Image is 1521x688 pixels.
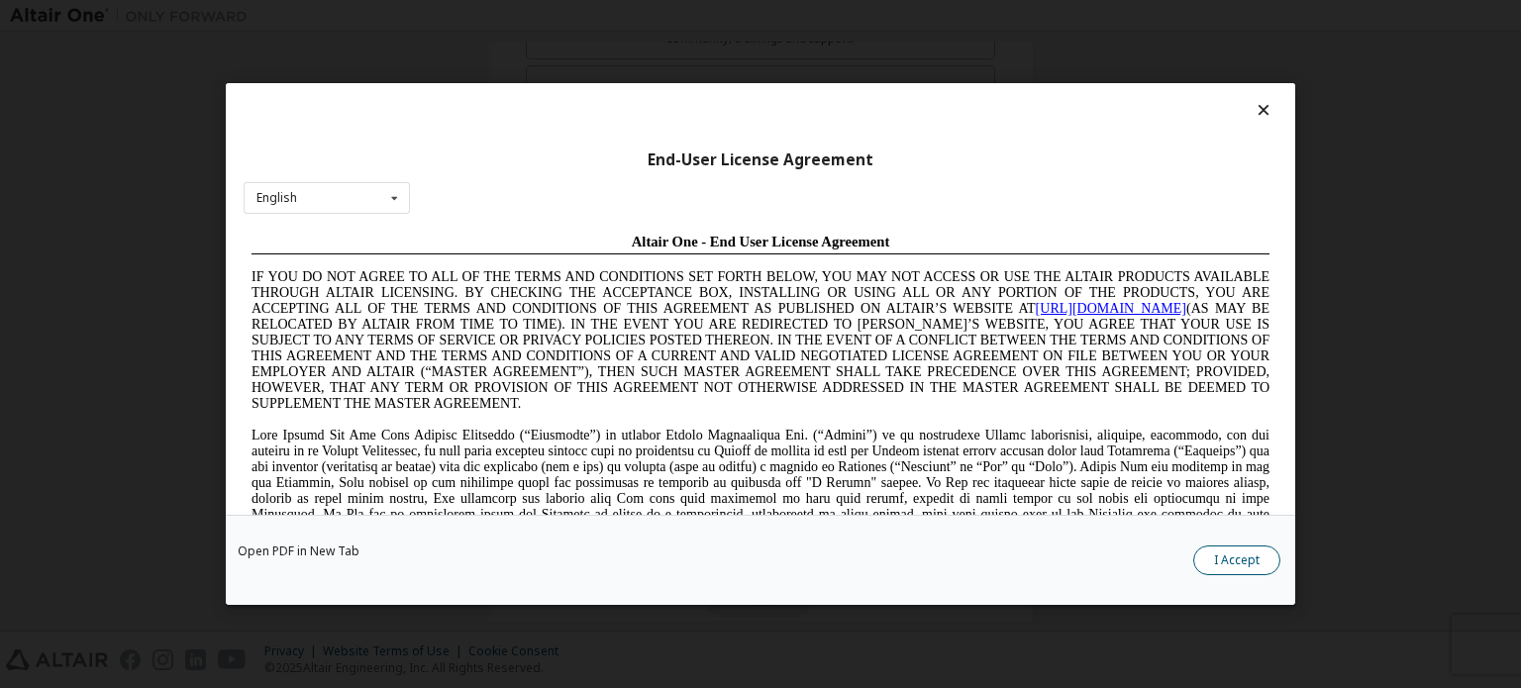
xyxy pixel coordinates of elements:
a: [URL][DOMAIN_NAME] [792,75,943,90]
span: Altair One - End User License Agreement [388,8,647,24]
a: Open PDF in New Tab [238,545,359,557]
span: Lore Ipsumd Sit Ame Cons Adipisc Elitseddo (“Eiusmodte”) in utlabor Etdolo Magnaaliqua Eni. (“Adm... [8,202,1026,344]
button: I Accept [1193,545,1280,575]
span: IF YOU DO NOT AGREE TO ALL OF THE TERMS AND CONDITIONS SET FORTH BELOW, YOU MAY NOT ACCESS OR USE... [8,44,1026,185]
div: End-User License Agreement [244,150,1277,170]
div: English [256,192,297,204]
